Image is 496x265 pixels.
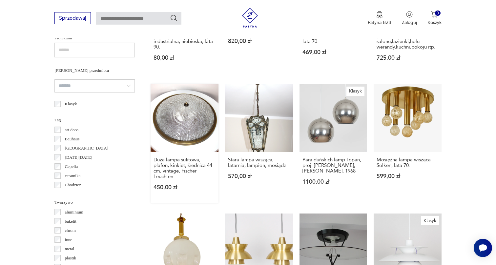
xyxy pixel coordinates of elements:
[228,38,290,44] p: 820,00 zł
[435,10,441,16] div: 0
[54,116,135,124] p: Tag
[65,218,76,225] p: bakelit
[65,145,109,152] p: [GEOGRAPHIC_DATA]
[65,191,81,198] p: Ćmielów
[300,84,367,203] a: KlasykPara duńskich lamp Topan, proj. Verner Panton, Louis Poulsen, 1968Para duńskich lamp Topan,...
[151,84,218,203] a: Duża lampa sufitowa, plafon, kinkiet, średnica 44 cm, vintage, Fischer LeuchtenDuża lampa sufitow...
[240,8,260,28] img: Patyna - sklep z meblami i dekoracjami vintage
[302,157,364,174] h3: Para duńskich lamp Topan, proj. [PERSON_NAME], [PERSON_NAME], 1968
[65,181,81,189] p: Chodzież
[154,55,216,61] p: 80,00 zł
[65,236,72,243] p: inne
[368,19,391,26] p: Patyna B2B
[65,126,79,133] p: art deco
[302,28,364,44] h3: Żyrandol Polam, [GEOGRAPHIC_DATA], lata 70.
[54,67,135,74] p: [PERSON_NAME] przedmiotu
[54,199,135,206] p: Tworzywo
[228,157,290,168] h3: Stara lampa wisząca, latarnia, lampion, mosiądz
[65,163,78,170] p: Cepelia
[154,157,216,179] h3: Duża lampa sufitowa, plafon, kinkiet, średnica 44 cm, vintage, Fischer Leuchten
[228,173,290,179] p: 570,00 zł
[376,11,383,18] img: Ikona medalu
[406,11,413,18] img: Ikonka użytkownika
[377,55,439,61] p: 725,00 zł
[225,84,293,203] a: Stara lampa wisząca, latarnia, lampion, mosiądzStara lampa wisząca, latarnia, lampion, mosiądz570...
[65,245,74,253] p: metal
[65,135,80,143] p: Bauhaus
[302,50,364,55] p: 469,00 zł
[302,179,364,185] p: 1100,00 zł
[368,11,391,26] button: Patyna B2B
[65,100,77,108] p: Klasyk
[65,255,76,262] p: plastik
[377,28,439,50] h3: Przedwojenny mosiężny plafon do salonu,łazienki,holu werandy,kuchni,pokoju itp.
[402,19,417,26] p: Zaloguj
[65,172,81,179] p: ceramika
[170,14,178,22] button: Szukaj
[474,239,492,257] iframe: Smartsupp widget button
[54,12,91,24] button: Sprzedawaj
[154,28,216,50] h3: IKEA FOTO proj. L. Centervall – lampa wisząca industrialna, niebieska, lata 90.
[65,209,83,216] p: aluminium
[427,11,442,26] button: 0Koszyk
[402,11,417,26] button: Zaloguj
[374,84,442,203] a: Mosiężna lampa wisząca Solken, lata 70.Mosiężna lampa wisząca Solken, lata 70.599,00 zł
[154,185,216,190] p: 450,00 zł
[368,11,391,26] a: Ikona medaluPatyna B2B
[431,11,438,18] img: Ikona koszyka
[65,227,76,234] p: chrom
[65,154,93,161] p: [DATE][DATE]
[427,19,442,26] p: Koszyk
[54,34,135,42] p: Projektant
[377,173,439,179] p: 599,00 zł
[54,16,91,21] a: Sprzedawaj
[377,157,439,168] h3: Mosiężna lampa wisząca Solken, lata 70.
